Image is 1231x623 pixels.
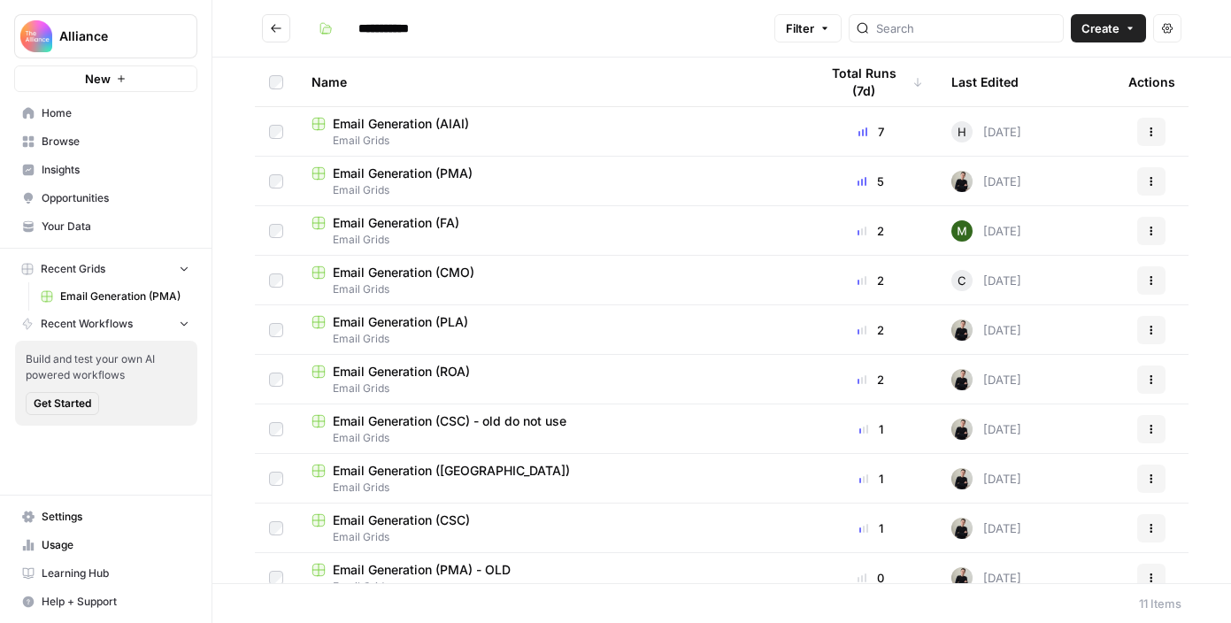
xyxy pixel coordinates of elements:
[14,14,197,58] button: Workspace: Alliance
[59,27,166,45] span: Alliance
[951,468,1021,489] div: [DATE]
[312,115,790,149] a: Email Generation (AIAI)Email Grids
[14,127,197,156] a: Browse
[34,396,91,411] span: Get Started
[14,503,197,531] a: Settings
[333,165,473,182] span: Email Generation (PMA)
[1071,14,1146,42] button: Create
[333,363,470,381] span: Email Generation (ROA)
[42,537,189,553] span: Usage
[1139,595,1181,612] div: 11 Items
[951,319,1021,341] div: [DATE]
[41,261,105,277] span: Recent Grids
[14,156,197,184] a: Insights
[819,569,923,587] div: 0
[333,115,469,133] span: Email Generation (AIAI)
[819,272,923,289] div: 2
[951,220,1021,242] div: [DATE]
[951,58,1019,106] div: Last Edited
[312,480,790,496] span: Email Grids
[951,419,973,440] img: rzyuksnmva7rad5cmpd7k6b2ndco
[14,559,197,588] a: Learning Hub
[333,313,468,331] span: Email Generation (PLA)
[42,190,189,206] span: Opportunities
[312,462,790,496] a: Email Generation ([GEOGRAPHIC_DATA])Email Grids
[951,220,973,242] img: l5bw1boy7i1vzeyb5kvp5qo3zmc4
[333,511,470,529] span: Email Generation (CSC)
[312,412,790,446] a: Email Generation (CSC) - old do not useEmail Grids
[312,133,790,149] span: Email Grids
[312,511,790,545] a: Email Generation (CSC)Email Grids
[312,363,790,396] a: Email Generation (ROA)Email Grids
[819,371,923,388] div: 2
[951,171,1021,192] div: [DATE]
[42,162,189,178] span: Insights
[26,392,99,415] button: Get Started
[951,270,1021,291] div: [DATE]
[262,14,290,42] button: Go back
[951,171,973,192] img: rzyuksnmva7rad5cmpd7k6b2ndco
[333,264,474,281] span: Email Generation (CMO)
[85,70,111,88] span: New
[20,20,52,52] img: Alliance Logo
[312,58,790,106] div: Name
[819,420,923,438] div: 1
[312,561,790,595] a: Email Generation (PMA) - OLDEmail Grids
[14,212,197,241] a: Your Data
[819,321,923,339] div: 2
[958,123,966,141] span: H
[786,19,814,37] span: Filter
[958,272,966,289] span: C
[312,165,790,198] a: Email Generation (PMA)Email Grids
[1128,58,1175,106] div: Actions
[876,19,1056,37] input: Search
[312,182,790,198] span: Email Grids
[951,567,1021,588] div: [DATE]
[14,256,197,282] button: Recent Grids
[951,518,973,539] img: rzyuksnmva7rad5cmpd7k6b2ndco
[14,311,197,337] button: Recent Workflows
[951,369,1021,390] div: [DATE]
[312,232,790,248] span: Email Grids
[14,65,197,92] button: New
[819,58,923,106] div: Total Runs (7d)
[774,14,842,42] button: Filter
[312,430,790,446] span: Email Grids
[819,519,923,537] div: 1
[819,470,923,488] div: 1
[42,105,189,121] span: Home
[951,121,1021,142] div: [DATE]
[33,282,197,311] a: Email Generation (PMA)
[333,462,570,480] span: Email Generation ([GEOGRAPHIC_DATA])
[312,214,790,248] a: Email Generation (FA)Email Grids
[312,281,790,297] span: Email Grids
[312,331,790,347] span: Email Grids
[14,99,197,127] a: Home
[42,219,189,235] span: Your Data
[312,579,790,595] span: Email Grids
[333,561,511,579] span: Email Generation (PMA) - OLD
[26,351,187,383] span: Build and test your own AI powered workflows
[42,134,189,150] span: Browse
[312,529,790,545] span: Email Grids
[951,319,973,341] img: rzyuksnmva7rad5cmpd7k6b2ndco
[42,565,189,581] span: Learning Hub
[819,123,923,141] div: 7
[312,264,790,297] a: Email Generation (CMO)Email Grids
[42,594,189,610] span: Help + Support
[1081,19,1119,37] span: Create
[312,313,790,347] a: Email Generation (PLA)Email Grids
[41,316,133,332] span: Recent Workflows
[42,509,189,525] span: Settings
[951,468,973,489] img: rzyuksnmva7rad5cmpd7k6b2ndco
[951,518,1021,539] div: [DATE]
[312,381,790,396] span: Email Grids
[333,412,566,430] span: Email Generation (CSC) - old do not use
[14,531,197,559] a: Usage
[819,222,923,240] div: 2
[14,588,197,616] button: Help + Support
[951,567,973,588] img: rzyuksnmva7rad5cmpd7k6b2ndco
[60,288,189,304] span: Email Generation (PMA)
[333,214,459,232] span: Email Generation (FA)
[951,419,1021,440] div: [DATE]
